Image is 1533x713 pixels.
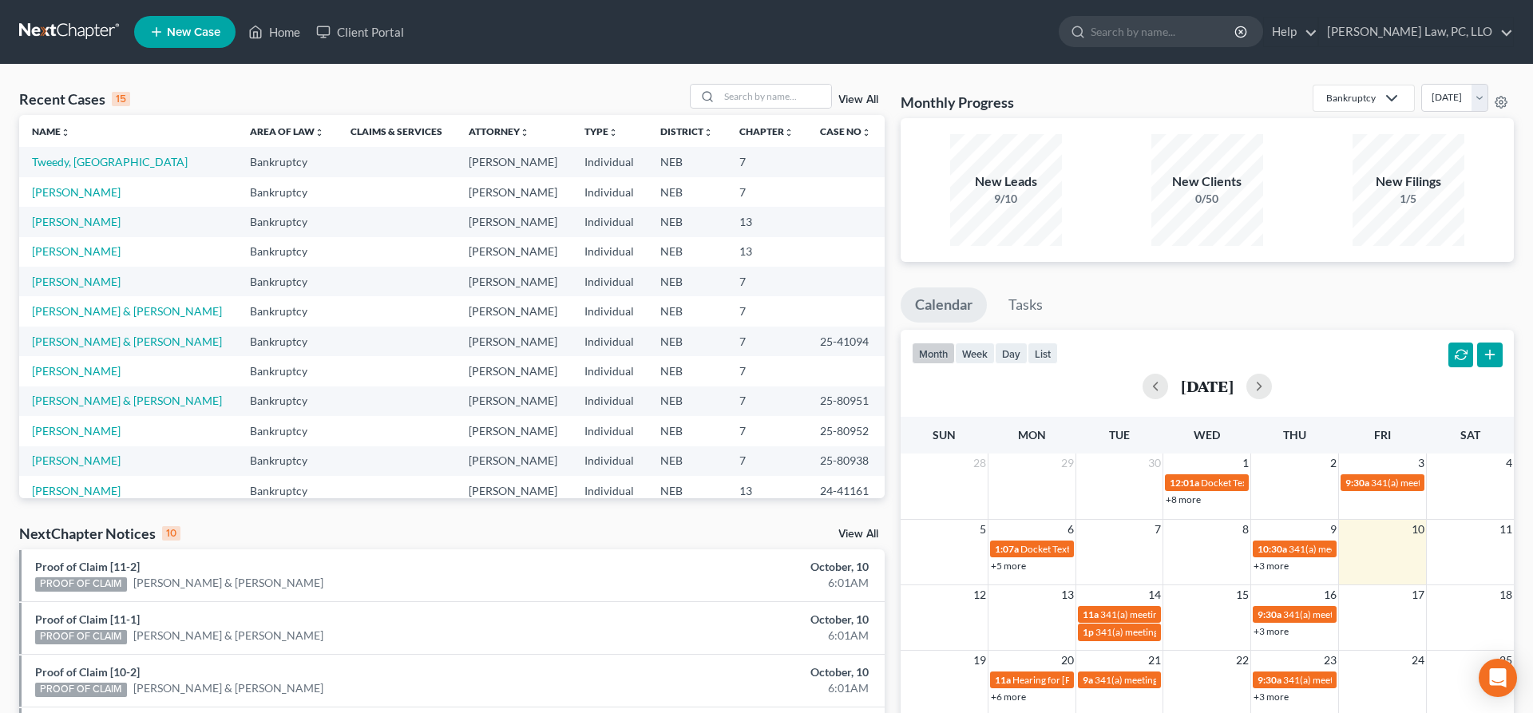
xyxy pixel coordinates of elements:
[1083,674,1093,686] span: 9a
[995,674,1011,686] span: 11a
[456,296,571,326] td: [PERSON_NAME]
[1060,585,1075,604] span: 13
[1283,608,1437,620] span: 341(a) meeting for [PERSON_NAME]
[933,428,956,442] span: Sun
[456,177,571,207] td: [PERSON_NAME]
[237,356,338,386] td: Bankruptcy
[703,128,713,137] i: unfold_more
[35,630,127,644] div: PROOF OF CLAIM
[35,577,127,592] div: PROOF OF CLAIM
[862,128,871,137] i: unfold_more
[237,476,338,505] td: Bankruptcy
[807,446,885,476] td: 25-80938
[1322,585,1338,604] span: 16
[35,683,127,697] div: PROOF OF CLAIM
[1234,651,1250,670] span: 22
[133,575,323,591] a: [PERSON_NAME] & [PERSON_NAME]
[162,526,180,541] div: 10
[1326,91,1376,105] div: Bankruptcy
[912,343,955,364] button: month
[1147,454,1163,473] span: 30
[19,524,180,543] div: NextChapter Notices
[727,476,807,505] td: 13
[1147,651,1163,670] span: 21
[1371,477,1525,489] span: 341(a) meeting for [PERSON_NAME]
[1095,626,1250,638] span: 341(a) meeting for [PERSON_NAME]
[456,237,571,267] td: [PERSON_NAME]
[950,172,1062,191] div: New Leads
[972,585,988,604] span: 12
[838,529,878,540] a: View All
[32,454,121,467] a: [PERSON_NAME]
[1289,543,1443,555] span: 341(a) meeting for [PERSON_NAME]
[807,386,885,416] td: 25-80951
[572,386,648,416] td: Individual
[520,128,529,137] i: unfold_more
[32,394,222,407] a: [PERSON_NAME] & [PERSON_NAME]
[456,207,571,236] td: [PERSON_NAME]
[133,680,323,696] a: [PERSON_NAME] & [PERSON_NAME]
[807,476,885,505] td: 24-41161
[1066,520,1075,539] span: 6
[572,476,648,505] td: Individual
[950,191,1062,207] div: 9/10
[1374,428,1391,442] span: Fri
[955,343,995,364] button: week
[32,155,188,168] a: Tweedy, [GEOGRAPHIC_DATA]
[1018,428,1046,442] span: Mon
[648,416,727,446] td: NEB
[1020,543,1248,555] span: Docket Text: for [PERSON_NAME] & [PERSON_NAME]
[1083,608,1099,620] span: 11a
[315,128,324,137] i: unfold_more
[32,364,121,378] a: [PERSON_NAME]
[820,125,871,137] a: Case Nounfold_more
[1153,520,1163,539] span: 7
[1151,191,1263,207] div: 0/50
[1258,674,1281,686] span: 9:30a
[456,446,571,476] td: [PERSON_NAME]
[456,356,571,386] td: [PERSON_NAME]
[991,691,1026,703] a: +6 more
[739,125,794,137] a: Chapterunfold_more
[1254,625,1289,637] a: +3 more
[1060,454,1075,473] span: 29
[1254,691,1289,703] a: +3 more
[601,575,869,591] div: 6:01AM
[648,296,727,326] td: NEB
[807,327,885,356] td: 25-41094
[1258,543,1287,555] span: 10:30a
[1234,585,1250,604] span: 15
[1498,520,1514,539] span: 11
[237,296,338,326] td: Bankruptcy
[1322,651,1338,670] span: 23
[237,177,338,207] td: Bankruptcy
[1329,454,1338,473] span: 2
[237,446,338,476] td: Bankruptcy
[1353,191,1464,207] div: 1/5
[1083,626,1094,638] span: 1p
[601,664,869,680] div: October, 10
[608,128,618,137] i: unfold_more
[1410,520,1426,539] span: 10
[1166,493,1201,505] a: +8 more
[456,147,571,176] td: [PERSON_NAME]
[1498,651,1514,670] span: 25
[572,296,648,326] td: Individual
[1194,428,1220,442] span: Wed
[972,651,988,670] span: 19
[1241,520,1250,539] span: 8
[35,665,140,679] a: Proof of Claim [10-2]
[648,476,727,505] td: NEB
[338,115,456,147] th: Claims & Services
[1181,378,1234,394] h2: [DATE]
[237,416,338,446] td: Bankruptcy
[572,327,648,356] td: Individual
[727,267,807,296] td: 7
[32,484,121,497] a: [PERSON_NAME]
[469,125,529,137] a: Attorneyunfold_more
[1254,560,1289,572] a: +3 more
[1410,585,1426,604] span: 17
[972,454,988,473] span: 28
[995,343,1028,364] button: day
[32,335,222,348] a: [PERSON_NAME] & [PERSON_NAME]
